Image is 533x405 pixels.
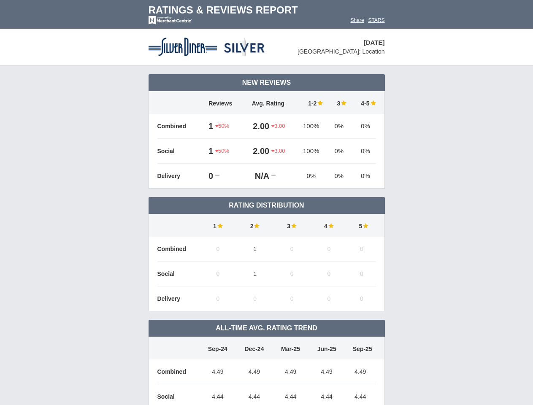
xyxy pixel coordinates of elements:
[200,139,216,164] td: 1
[327,223,334,229] img: star-full-15.png
[157,262,200,286] td: Social
[200,91,241,114] td: Reviews
[271,147,285,155] span: 3.00
[327,246,331,252] span: 0
[200,214,237,237] td: 1
[351,114,376,139] td: 0%
[236,359,273,384] td: 4.49
[345,359,376,384] td: 4.49
[157,286,200,311] td: Delivery
[347,214,376,237] td: 5
[311,214,348,237] td: 4
[295,91,327,114] td: 1-2
[360,295,363,302] span: 0
[360,246,363,252] span: 0
[157,139,200,164] td: Social
[290,270,294,277] span: 0
[295,139,327,164] td: 100%
[273,359,309,384] td: 4.49
[327,270,331,277] span: 0
[271,122,285,130] span: 3.00
[364,39,385,46] span: [DATE]
[345,337,376,359] td: Sep-25
[290,295,294,302] span: 0
[149,320,385,337] td: All-Time Avg. Rating Trend
[351,164,376,189] td: 0%
[149,197,385,214] td: Rating Distribution
[200,359,236,384] td: 4.49
[365,17,367,23] span: |
[236,214,273,237] td: 2
[216,295,219,302] span: 0
[362,223,368,229] img: star-full-15.png
[290,223,297,229] img: star-full-15.png
[295,114,327,139] td: 100%
[360,270,363,277] span: 0
[327,164,351,189] td: 0%
[308,359,345,384] td: 4.49
[215,147,229,155] span: 50%
[327,114,351,139] td: 0%
[298,48,384,55] span: [GEOGRAPHIC_DATA]: Location
[149,37,265,57] img: stars-silver-diner-logo-50.png
[215,122,229,130] span: 50%
[241,139,271,164] td: 2.00
[273,214,311,237] td: 3
[157,359,200,384] td: Combined
[200,164,216,189] td: 0
[295,164,327,189] td: 0%
[236,337,273,359] td: Dec-24
[157,114,200,139] td: Combined
[351,139,376,164] td: 0%
[351,17,364,23] a: Share
[200,114,216,139] td: 1
[308,337,345,359] td: Jun-25
[216,270,219,277] span: 0
[317,100,323,106] img: star-full-15.png
[241,114,271,139] td: 2.00
[236,237,273,262] td: 1
[370,100,376,106] img: star-full-15.png
[157,164,200,189] td: Delivery
[149,16,192,24] img: mc-powered-by-logo-white-103.png
[340,100,346,106] img: star-full-15.png
[236,262,273,286] td: 1
[216,246,219,252] span: 0
[157,237,200,262] td: Combined
[149,74,385,91] td: New Reviews
[273,337,309,359] td: Mar-25
[200,337,236,359] td: Sep-24
[351,91,376,114] td: 4-5
[327,139,351,164] td: 0%
[368,17,384,23] a: STARS
[241,91,295,114] td: Avg. Rating
[253,223,260,229] img: star-full-15.png
[253,295,257,302] span: 0
[216,223,223,229] img: star-full-15.png
[241,164,271,189] td: N/A
[327,295,331,302] span: 0
[290,246,294,252] span: 0
[327,91,351,114] td: 3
